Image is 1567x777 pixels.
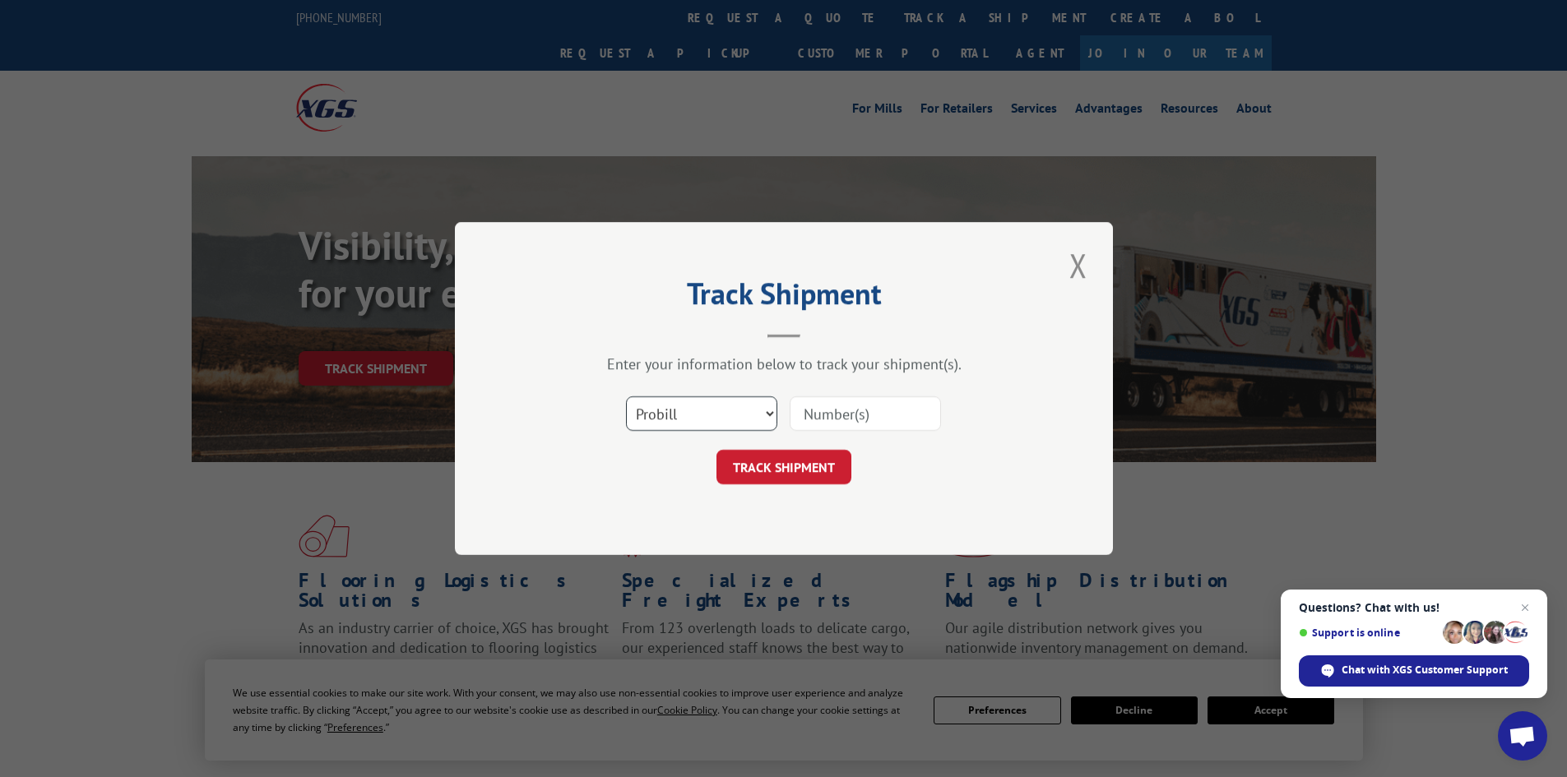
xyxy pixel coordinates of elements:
[537,282,1031,313] h2: Track Shipment
[1299,655,1529,687] span: Chat with XGS Customer Support
[1299,627,1437,639] span: Support is online
[1064,243,1092,288] button: Close modal
[1299,601,1529,614] span: Questions? Chat with us!
[716,450,851,484] button: TRACK SHIPMENT
[790,396,941,431] input: Number(s)
[1342,663,1508,678] span: Chat with XGS Customer Support
[1498,711,1547,761] a: Open chat
[537,354,1031,373] div: Enter your information below to track your shipment(s).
